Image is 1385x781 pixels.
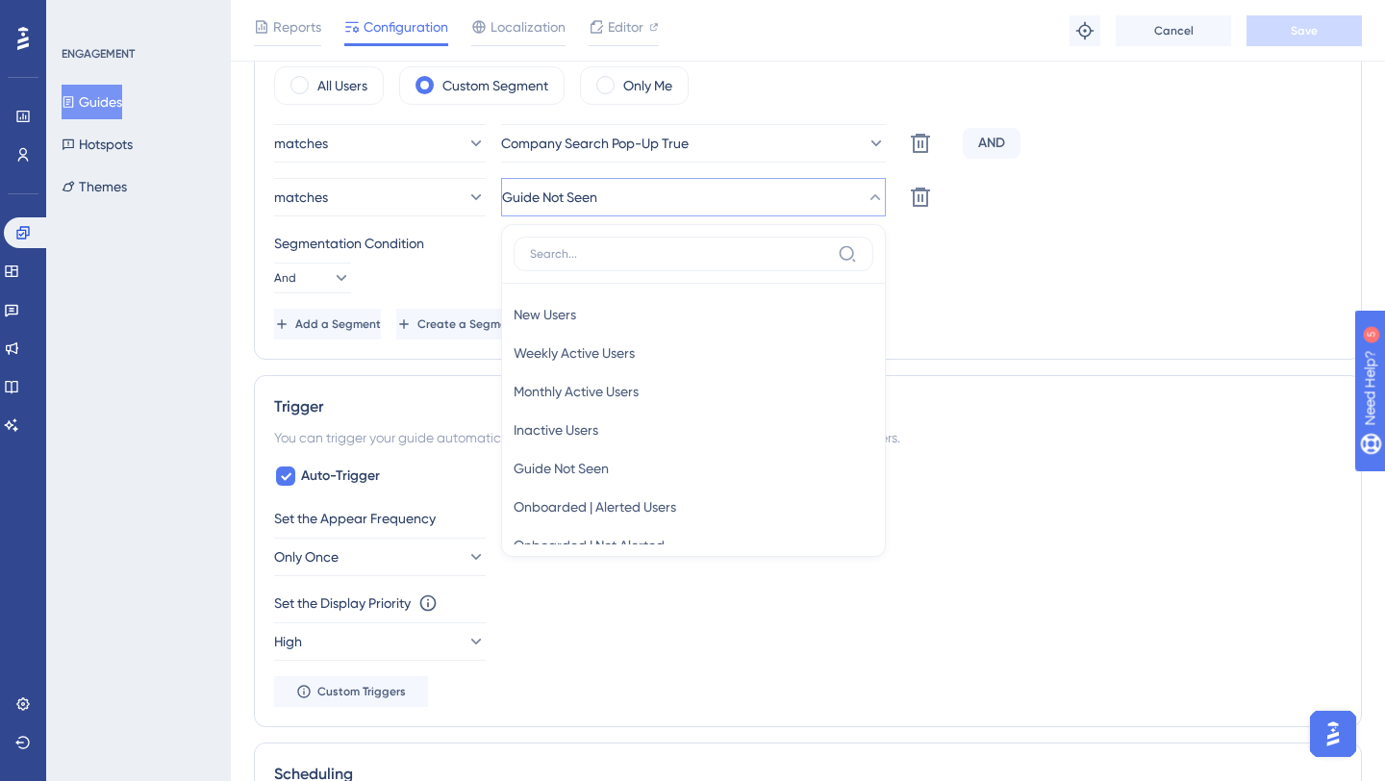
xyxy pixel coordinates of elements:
span: And [274,270,296,286]
div: You can trigger your guide automatically when the target URL is visited, and/or use the custom tr... [274,426,1342,449]
div: Trigger [274,395,1342,418]
label: Only Me [623,74,672,97]
span: High [274,630,302,653]
iframe: UserGuiding AI Assistant Launcher [1304,705,1362,763]
span: Inactive Users [514,418,598,441]
button: Company Search Pop-Up True [501,124,886,163]
button: Inactive Users [514,411,873,449]
button: New Users [514,295,873,334]
span: Configuration [364,15,448,38]
span: matches [274,186,328,209]
span: Guide Not Seen [514,457,609,480]
button: Create a Segment [396,309,518,340]
button: Themes [62,169,127,204]
span: Reports [273,15,321,38]
button: Onboarded | Not Alerted [514,526,873,565]
span: Create a Segment [417,316,518,332]
button: Save [1246,15,1362,46]
button: Guide Not Seen [501,178,886,216]
span: Save [1291,23,1318,38]
button: matches [274,124,486,163]
button: Guides [62,85,122,119]
span: Editor [608,15,643,38]
button: High [274,622,486,661]
span: Company Search Pop-Up True [501,132,689,155]
div: Segmentation Condition [274,232,1342,255]
span: New Users [514,303,576,326]
button: And [274,263,351,293]
label: Custom Segment [442,74,548,97]
span: Only Once [274,545,339,568]
span: Onboarded | Alerted Users [514,495,676,518]
button: Custom Triggers [274,676,428,707]
button: Monthly Active Users [514,372,873,411]
span: Cancel [1154,23,1194,38]
button: Weekly Active Users [514,334,873,372]
button: Cancel [1116,15,1231,46]
button: Add a Segment [274,309,381,340]
span: Auto-Trigger [301,465,380,488]
input: Search... [530,246,830,262]
div: 5 [134,10,139,25]
div: Set the Display Priority [274,592,411,615]
span: Weekly Active Users [514,341,635,365]
span: Need Help? [45,5,120,28]
span: matches [274,132,328,155]
button: Onboarded | Alerted Users [514,488,873,526]
div: ENGAGEMENT [62,46,135,62]
span: Localization [491,15,566,38]
button: Guide Not Seen [514,449,873,488]
span: Custom Triggers [317,684,406,699]
label: All Users [317,74,367,97]
span: Guide Not Seen [502,186,597,209]
div: AND [963,128,1020,159]
div: Set the Appear Frequency [274,507,1342,530]
button: Only Once [274,538,486,576]
span: Monthly Active Users [514,380,639,403]
span: Onboarded | Not Alerted [514,534,665,557]
span: Add a Segment [295,316,381,332]
button: matches [274,178,486,216]
button: Hotspots [62,127,133,162]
